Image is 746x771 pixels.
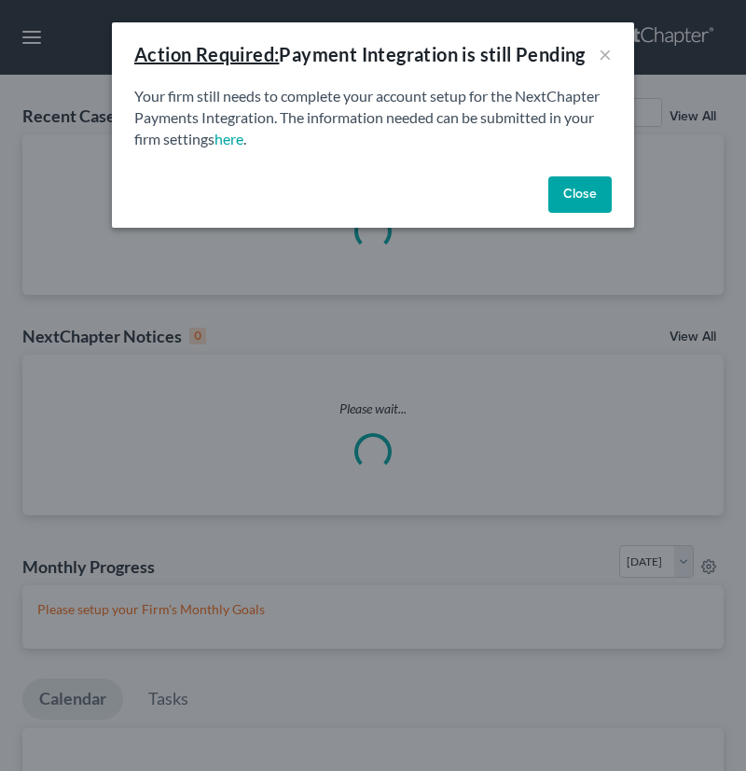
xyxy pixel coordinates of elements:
u: Action Required: [134,43,279,65]
button: Close [548,176,612,214]
p: Your firm still needs to complete your account setup for the NextChapter Payments Integration. Th... [134,86,612,150]
button: × [599,43,612,65]
a: here [214,130,243,147]
div: Payment Integration is still Pending [134,41,586,67]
